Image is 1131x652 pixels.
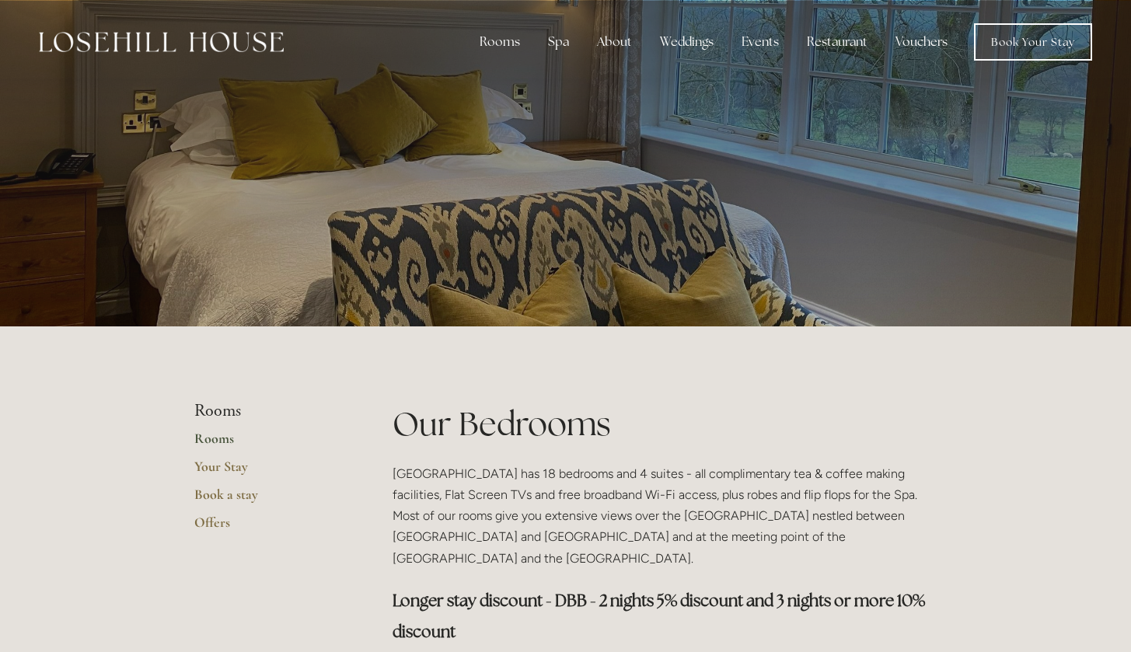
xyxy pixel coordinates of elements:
[393,590,928,642] strong: Longer stay discount - DBB - 2 nights 5% discount and 3 nights or more 10% discount
[194,514,343,542] a: Offers
[794,26,880,58] div: Restaurant
[194,401,343,421] li: Rooms
[194,486,343,514] a: Book a stay
[39,32,284,52] img: Losehill House
[974,23,1092,61] a: Book Your Stay
[536,26,581,58] div: Spa
[729,26,791,58] div: Events
[194,430,343,458] a: Rooms
[194,458,343,486] a: Your Stay
[467,26,532,58] div: Rooms
[883,26,960,58] a: Vouchers
[393,463,937,569] p: [GEOGRAPHIC_DATA] has 18 bedrooms and 4 suites - all complimentary tea & coffee making facilities...
[585,26,644,58] div: About
[393,401,937,447] h1: Our Bedrooms
[648,26,726,58] div: Weddings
